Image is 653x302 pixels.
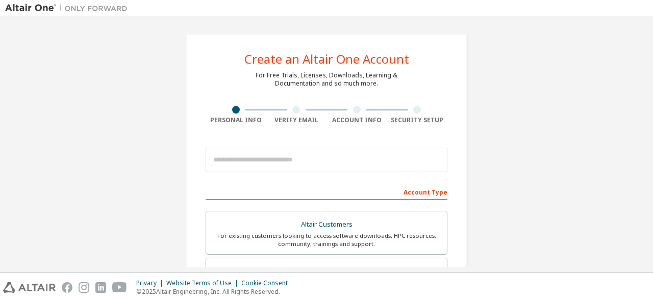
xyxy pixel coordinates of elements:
img: facebook.svg [62,282,72,293]
div: Website Terms of Use [166,279,241,287]
div: Personal Info [206,116,266,124]
img: instagram.svg [79,282,89,293]
div: Account Type [206,183,447,200]
div: For Free Trials, Licenses, Downloads, Learning & Documentation and so much more. [256,71,397,88]
img: linkedin.svg [95,282,106,293]
div: Verify Email [266,116,327,124]
img: Altair One [5,3,133,13]
div: Cookie Consent [241,279,294,287]
div: Create an Altair One Account [244,53,409,65]
div: Privacy [136,279,166,287]
p: © 2025 Altair Engineering, Inc. All Rights Reserved. [136,287,294,296]
div: Students [212,264,441,279]
div: Account Info [326,116,387,124]
div: For existing customers looking to access software downloads, HPC resources, community, trainings ... [212,232,441,248]
img: youtube.svg [112,282,127,293]
div: Altair Customers [212,217,441,232]
img: altair_logo.svg [3,282,56,293]
div: Security Setup [387,116,448,124]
